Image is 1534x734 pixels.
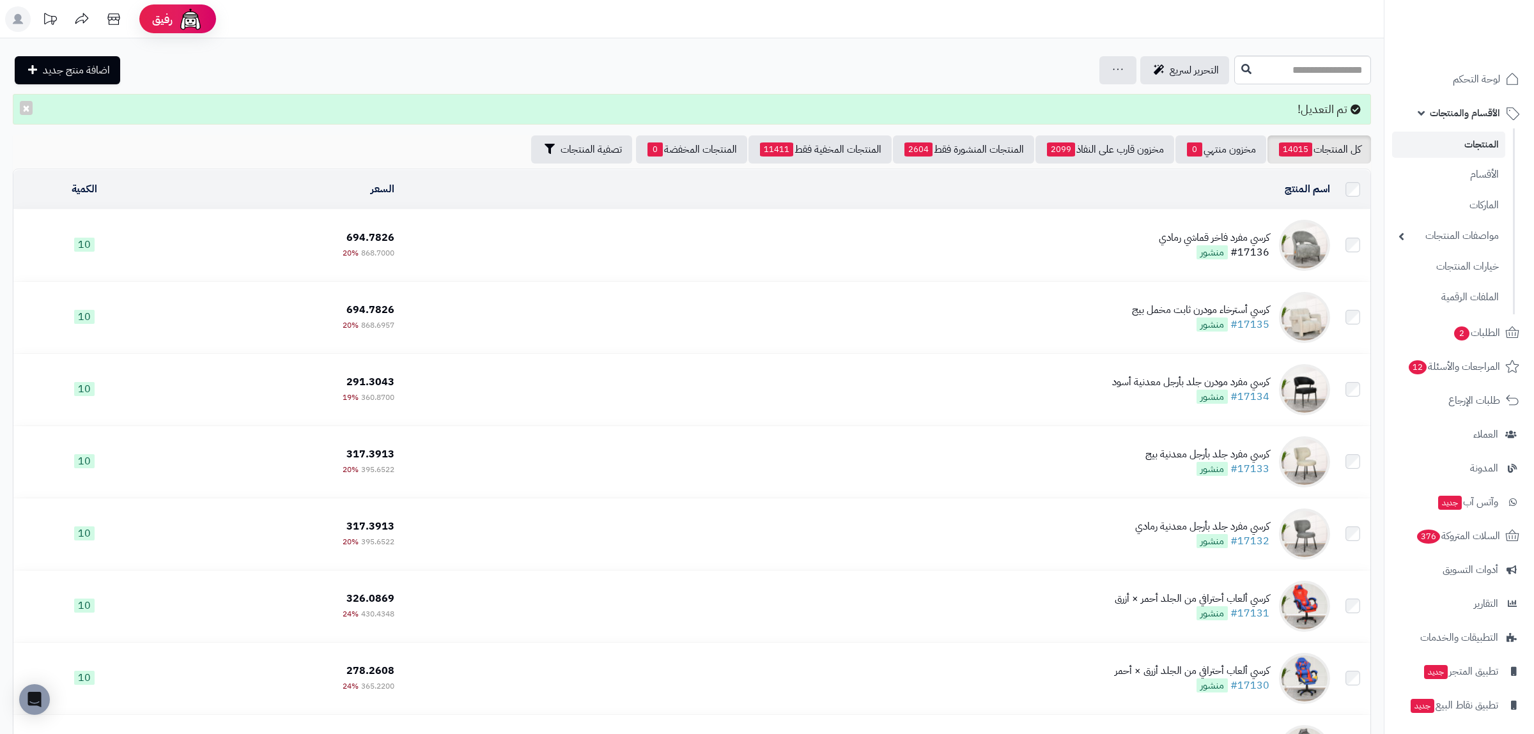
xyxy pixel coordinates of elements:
[361,319,394,331] span: 868.6957
[647,142,663,157] span: 0
[20,101,33,115] button: ×
[1392,453,1526,484] a: المدونة
[1230,678,1269,693] a: #17130
[1279,581,1330,632] img: كرسي ألعاب أحترافي من الجلد أحمر × أزرق
[1197,606,1228,620] span: منشور
[343,680,359,692] span: 24%
[1417,529,1441,543] span: 376
[1197,678,1228,692] span: منشور
[1197,317,1228,332] span: منشور
[1424,665,1448,679] span: جديد
[1392,554,1526,585] a: أدوات التسويق
[1197,390,1228,404] span: منشور
[43,63,110,78] span: اضافة منتج جديد
[361,680,394,692] span: 365.2200
[1230,606,1269,621] a: #17131
[1285,181,1330,197] a: اسم المنتج
[19,684,50,715] div: Open Intercom Messenger
[1409,696,1498,714] span: تطبيق نقاط البيع
[1279,508,1330,560] img: كرسي مفرد جلد بأرجل معدنية رمادي
[1392,588,1526,619] a: التقارير
[1443,561,1498,579] span: أدوات التسويق
[1279,142,1312,157] span: 14015
[1279,436,1330,487] img: كرسي مفرد جلد بأرجل معدنية بيج
[1140,56,1229,84] a: التحرير لسريع
[1420,629,1498,646] span: التطبيقات والخدمات
[74,238,95,252] span: 10
[636,135,747,164] a: المنتجات المخفضة0
[1392,622,1526,653] a: التطبيقات والخدمات
[1392,419,1526,450] a: العملاء
[1392,521,1526,551] a: السلات المتروكة376
[13,94,1371,125] div: تم التعديل!
[343,247,359,259] span: 20%
[1437,493,1498,511] span: وآتس آب
[1175,135,1266,164] a: مخزون منتهي0
[1047,142,1075,157] span: 2099
[1454,326,1469,340] span: 2
[1392,284,1505,311] a: الملفات الرقمية
[1392,222,1505,250] a: مواصفات المنتجات
[904,142,933,157] span: 2604
[1438,496,1462,510] span: جديد
[1392,161,1505,188] a: الأقسام
[346,302,394,317] span: 694.7826
[74,310,95,324] span: 10
[1112,375,1269,390] div: كرسي مفرد مودرن جلد بأرجل معدنية أسود
[152,11,173,27] span: رفيق
[748,135,892,164] a: المنتجات المخفية فقط11411
[1392,656,1526,687] a: تطبيق المتجرجديد
[343,392,359,403] span: 19%
[561,142,622,157] span: تصفية المنتجات
[1430,104,1500,122] span: الأقسام والمنتجات
[1115,592,1269,606] div: كرسي ألعاب أحترافي من الجلد أحمر × أزرق
[1035,135,1174,164] a: مخزون قارب على النفاذ2099
[361,536,394,547] span: 395.6522
[1392,64,1526,95] a: لوحة التحكم
[346,519,394,534] span: 317.3913
[371,181,394,197] a: السعر
[1392,132,1505,158] a: المنتجات
[1197,534,1228,548] span: منشور
[361,392,394,403] span: 360.8700
[1392,487,1526,517] a: وآتس آبجديد
[1187,142,1202,157] span: 0
[74,671,95,685] span: 10
[1474,595,1498,613] span: التقارير
[893,135,1034,164] a: المنتجات المنشورة فقط2604
[34,6,66,35] a: تحديثات المنصة
[1279,292,1330,343] img: كرسي أسترخاء مودرن ثابت مخمل بيج
[178,6,203,32] img: ai-face.png
[1392,351,1526,382] a: المراجعات والأسئلة12
[1407,358,1500,376] span: المراجعات والأسئلة
[1392,192,1505,219] a: الماركات
[1267,135,1371,164] a: كل المنتجات14015
[343,536,359,547] span: 20%
[1230,461,1269,477] a: #17133
[1230,389,1269,404] a: #17134
[1197,245,1228,259] span: منشور
[1197,462,1228,476] span: منشور
[1279,364,1330,415] img: كرسي مفرد مودرن جلد بأرجل معدنية أسود
[1392,317,1526,348] a: الطلبات2
[1145,447,1269,462] div: كرسي مفرد جلد بأرجل معدنية بيج
[1279,653,1330,704] img: كرسي ألعاب أحترافي من الجلد أزرق × أحمر
[361,464,394,475] span: 395.6522
[1423,662,1498,680] span: تطبيق المتجر
[361,247,394,259] span: 868.7000
[1230,317,1269,332] a: #17135
[1170,63,1219,78] span: التحرير لسريع
[1392,253,1505,280] a: خيارات المنتجات
[346,374,394,390] span: 291.3043
[1279,220,1330,271] img: كرسي مفرد فاخر قماشي رمادي
[15,56,120,84] a: اضافة منتج جديد
[74,599,95,613] span: 10
[74,382,95,396] span: 10
[1135,519,1269,534] div: كرسي مفرد جلد بأرجل معدنية رمادي
[74,454,95,468] span: 10
[1453,70,1500,88] span: لوحة التحكم
[1392,690,1526,721] a: تطبيق نقاط البيعجديد
[346,447,394,462] span: 317.3913
[531,135,632,164] button: تصفية المنتجات
[1470,459,1498,477] span: المدونة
